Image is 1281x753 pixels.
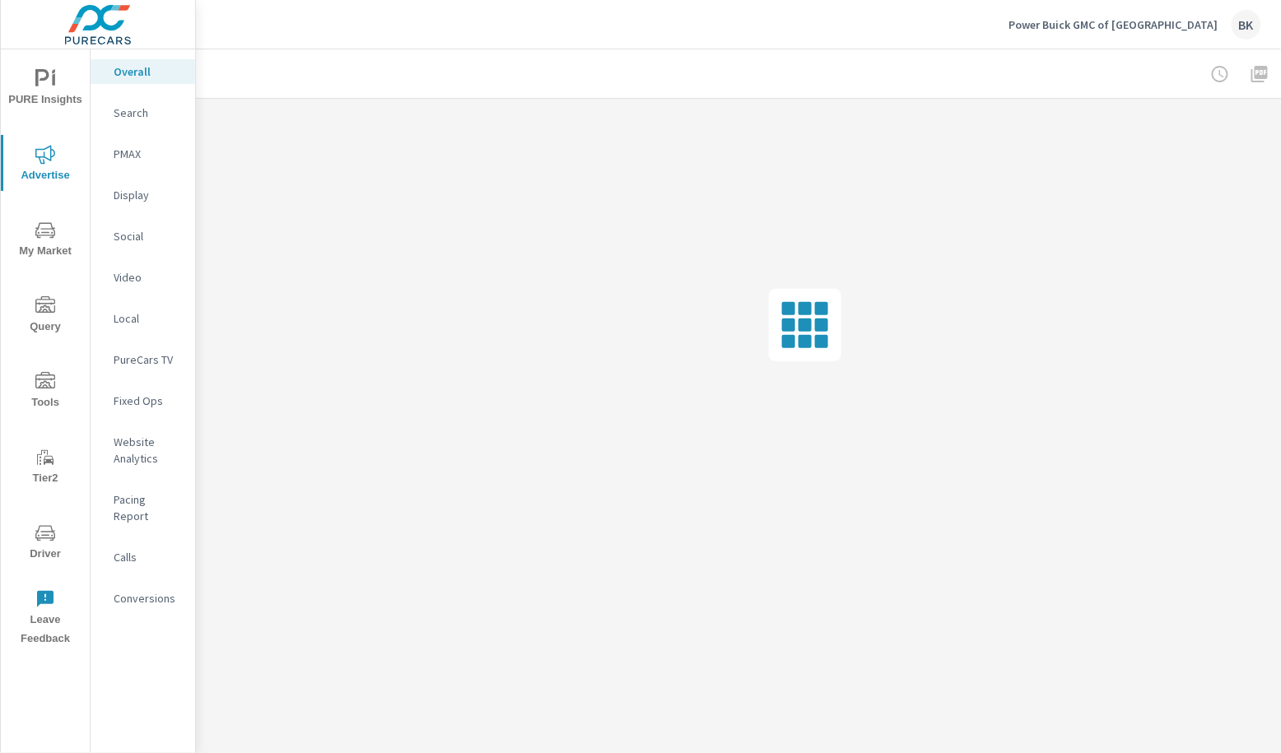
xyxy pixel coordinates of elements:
[114,228,182,244] p: Social
[91,142,195,166] div: PMAX
[6,221,85,261] span: My Market
[114,393,182,409] p: Fixed Ops
[91,183,195,207] div: Display
[91,59,195,84] div: Overall
[91,388,195,413] div: Fixed Ops
[114,549,182,565] p: Calls
[91,306,195,331] div: Local
[114,146,182,162] p: PMAX
[114,269,182,286] p: Video
[114,105,182,121] p: Search
[6,523,85,564] span: Driver
[114,491,182,524] p: Pacing Report
[91,586,195,611] div: Conversions
[6,589,85,648] span: Leave Feedback
[91,545,195,569] div: Calls
[91,347,195,372] div: PureCars TV
[6,372,85,412] span: Tools
[6,69,85,109] span: PURE Insights
[114,434,182,467] p: Website Analytics
[114,63,182,80] p: Overall
[6,448,85,488] span: Tier2
[1,49,90,655] div: nav menu
[91,487,195,528] div: Pacing Report
[91,430,195,471] div: Website Analytics
[1009,17,1218,32] p: Power Buick GMC of [GEOGRAPHIC_DATA]
[91,265,195,290] div: Video
[6,296,85,337] span: Query
[114,351,182,368] p: PureCars TV
[91,224,195,249] div: Social
[114,310,182,327] p: Local
[6,145,85,185] span: Advertise
[114,590,182,607] p: Conversions
[1232,10,1261,40] div: BK
[91,100,195,125] div: Search
[114,187,182,203] p: Display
